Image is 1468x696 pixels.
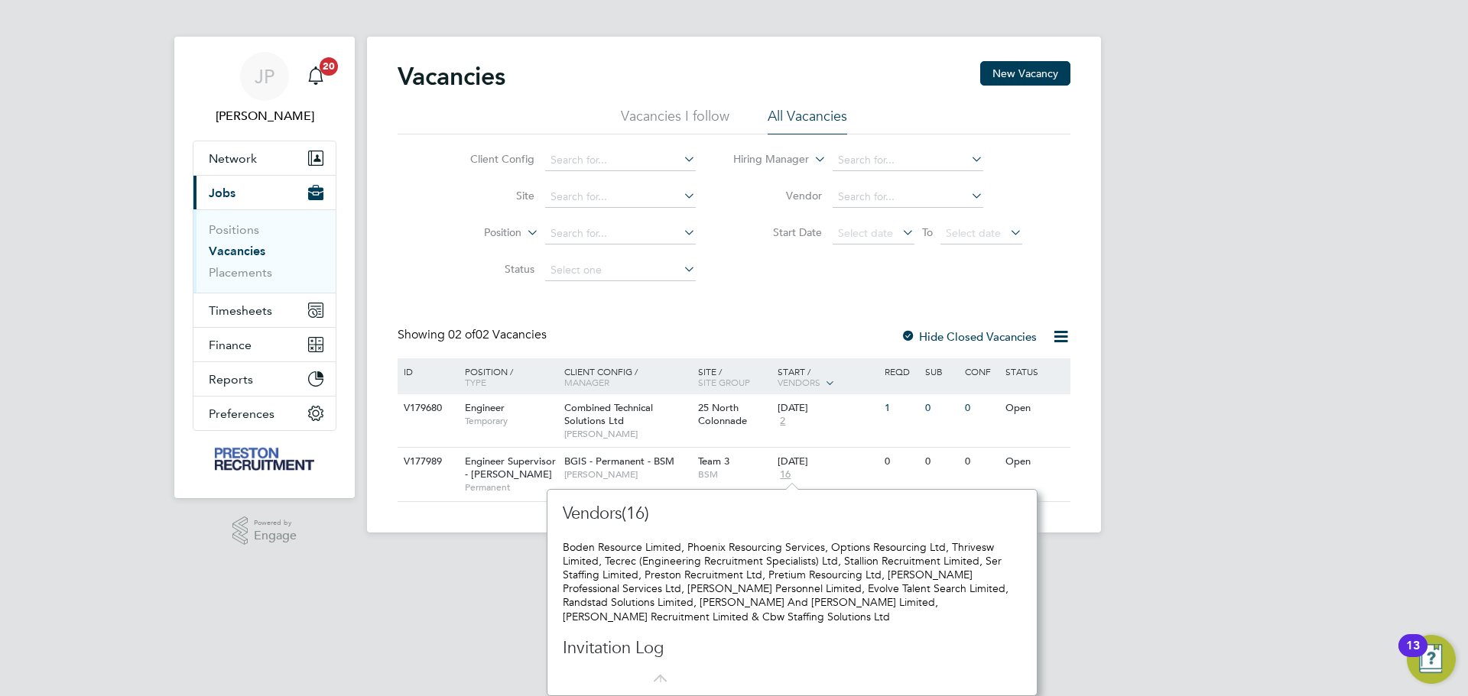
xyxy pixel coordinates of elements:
[698,376,750,388] span: Site Group
[560,358,694,395] div: Client Config /
[980,61,1070,86] button: New Vacancy
[564,428,690,440] span: [PERSON_NAME]
[881,358,921,384] div: Reqd
[174,37,355,498] nav: Main navigation
[698,468,771,481] span: BSM
[398,327,550,343] div: Showing
[961,394,1001,422] div: 0
[232,516,297,545] a: Powered byEngage
[721,152,809,167] label: Hiring Manager
[453,358,560,395] div: Position /
[193,328,336,361] button: Finance
[768,107,847,134] li: All Vacancies
[917,222,937,242] span: To
[694,358,775,395] div: Site /
[447,152,534,166] label: Client Config
[193,52,336,125] a: JP[PERSON_NAME]
[545,223,696,244] input: Search for...
[448,327,476,342] span: 02 of
[698,401,747,427] span: 25 North Colonnade
[400,394,453,422] div: V179680
[545,150,696,171] input: Search for...
[946,226,1001,240] span: Select date
[734,189,822,202] label: Vendor
[447,189,534,202] label: Site
[215,446,314,471] img: prestonrecruitment-logo-retina.png
[400,358,453,384] div: ID
[434,225,521,241] label: Position
[833,150,983,171] input: Search for...
[778,468,793,481] span: 16
[254,529,297,542] span: Engage
[209,338,252,352] span: Finance
[778,455,877,468] div: [DATE]
[881,448,921,476] div: 0
[961,358,1001,384] div: Conf
[564,455,674,468] span: BGIS - Permanent - BSM
[921,394,961,422] div: 0
[563,503,830,525] h3: Vendors(16)
[901,329,1037,344] label: Hide Closed Vacancies
[774,358,881,397] div: Start /
[563,540,1021,623] div: Boden Resource Limited, Phoenix Resourcing Services, Options Resourcing Ltd, Thrivesw Limited, Te...
[209,222,259,237] a: Positions
[698,455,729,468] span: Team 3
[209,186,235,200] span: Jobs
[1002,448,1068,476] div: Open
[448,327,547,342] span: 02 Vacancies
[193,293,336,327] button: Timesheets
[778,415,788,428] span: 2
[209,151,257,166] span: Network
[209,265,272,280] a: Placements
[193,107,336,125] span: James Preston
[921,448,961,476] div: 0
[300,52,331,101] a: 20
[563,637,830,659] h3: Invitation Log
[447,262,534,276] label: Status
[193,397,336,430] button: Preferences
[564,401,653,427] span: Combined Technical Solutions Ltd
[209,372,253,387] span: Reports
[465,415,557,427] span: Temporary
[921,358,961,384] div: Sub
[209,244,265,258] a: Vacancies
[209,406,274,421] span: Preferences
[254,516,297,529] span: Powered by
[833,186,983,208] input: Search for...
[1406,646,1420,665] div: 13
[209,303,272,318] span: Timesheets
[1407,635,1456,684] button: Open Resource Center, 13 new notifications
[621,107,729,134] li: Vacancies I follow
[320,57,338,76] span: 20
[778,402,877,415] div: [DATE]
[193,209,336,293] div: Jobs
[255,66,274,86] span: JP
[400,448,453,476] div: V177989
[398,61,505,92] h2: Vacancies
[545,186,696,208] input: Search for...
[778,376,820,388] span: Vendors
[465,481,557,494] span: Permanent
[838,226,893,240] span: Select date
[193,362,336,396] button: Reports
[545,260,696,281] input: Select one
[193,141,336,175] button: Network
[1002,358,1068,384] div: Status
[961,448,1001,476] div: 0
[881,394,921,422] div: 1
[193,176,336,209] button: Jobs
[1002,394,1068,422] div: Open
[465,376,486,388] span: Type
[564,376,609,388] span: Manager
[193,446,336,471] a: Go to home page
[465,401,505,414] span: Engineer
[734,225,822,239] label: Start Date
[465,455,556,481] span: Engineer Supervisor - [PERSON_NAME]
[564,468,690,481] span: [PERSON_NAME]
